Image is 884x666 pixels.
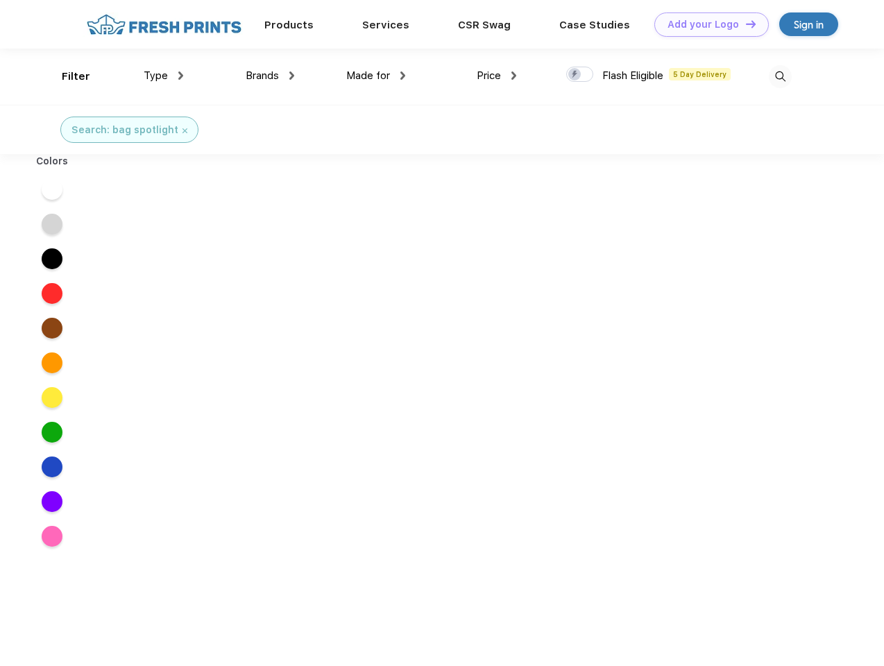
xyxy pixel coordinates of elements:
[746,20,756,28] img: DT
[668,19,739,31] div: Add your Logo
[26,154,79,169] div: Colors
[794,17,824,33] div: Sign in
[669,68,731,80] span: 5 Day Delivery
[769,65,792,88] img: desktop_search.svg
[602,69,663,82] span: Flash Eligible
[182,128,187,133] img: filter_cancel.svg
[400,71,405,80] img: dropdown.png
[178,71,183,80] img: dropdown.png
[83,12,246,37] img: fo%20logo%202.webp
[477,69,501,82] span: Price
[246,69,279,82] span: Brands
[264,19,314,31] a: Products
[144,69,168,82] span: Type
[779,12,838,36] a: Sign in
[289,71,294,80] img: dropdown.png
[346,69,390,82] span: Made for
[71,123,178,137] div: Search: bag spotlight
[62,69,90,85] div: Filter
[511,71,516,80] img: dropdown.png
